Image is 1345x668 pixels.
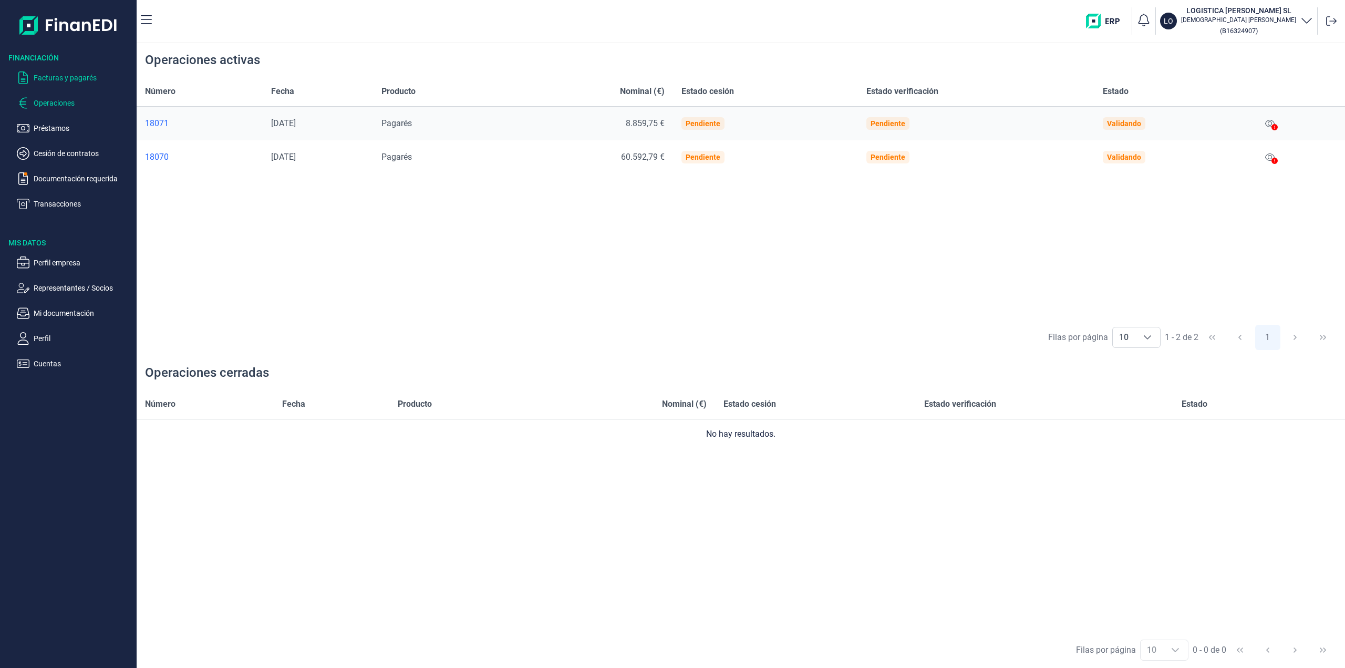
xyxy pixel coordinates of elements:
button: Préstamos [17,122,132,135]
small: Copiar cif [1220,27,1258,35]
div: Pendiente [871,153,905,161]
div: [DATE] [271,118,365,129]
p: Operaciones [34,97,132,109]
img: erp [1086,14,1127,28]
span: Estado verificación [924,398,996,410]
h3: LOGISTICA [PERSON_NAME] SL [1181,5,1296,16]
button: Next Page [1282,638,1308,663]
div: Pendiente [871,119,905,128]
p: Cesión de contratos [34,147,132,160]
p: Mi documentación [34,307,132,320]
span: 1 - 2 de 2 [1165,333,1198,342]
button: Page 1 [1255,325,1280,350]
div: [DATE] [271,152,365,162]
span: 0 - 0 de 0 [1193,646,1226,654]
span: Pagarés [381,118,412,128]
div: Choose [1163,640,1188,660]
div: Filas por página [1076,644,1136,656]
p: [DEMOGRAPHIC_DATA] [PERSON_NAME] [1181,16,1296,24]
button: Perfil [17,332,132,345]
button: Transacciones [17,198,132,210]
span: Estado [1103,85,1129,98]
div: Pendiente [686,153,720,161]
p: Transacciones [34,198,132,210]
p: Perfil [34,332,132,345]
p: Documentación requerida [34,172,132,185]
span: 60.592,79 € [621,152,665,162]
span: 8.859,75 € [626,118,665,128]
a: 18070 [145,152,254,162]
button: LOLOGISTICA [PERSON_NAME] SL[DEMOGRAPHIC_DATA] [PERSON_NAME](B16324907) [1160,5,1313,37]
p: Perfil empresa [34,256,132,269]
button: First Page [1199,325,1225,350]
div: Choose [1135,327,1160,347]
p: Cuentas [34,357,132,370]
span: Número [145,85,175,98]
span: Estado cesión [723,398,776,410]
span: Producto [398,398,432,410]
p: Préstamos [34,122,132,135]
button: Previous Page [1227,325,1253,350]
button: Next Page [1282,325,1308,350]
button: Documentación requerida [17,172,132,185]
span: Número [145,398,175,410]
div: No hay resultados. [145,428,1337,440]
span: Estado cesión [681,85,734,98]
img: Logo de aplicación [19,8,118,42]
button: Facturas y pagarés [17,71,132,84]
div: Pendiente [686,119,720,128]
div: Operaciones cerradas [145,364,269,381]
button: Last Page [1310,638,1336,663]
span: Pagarés [381,152,412,162]
span: Producto [381,85,416,98]
a: 18071 [145,118,254,129]
span: Nominal (€) [620,85,665,98]
button: Operaciones [17,97,132,109]
div: Validando [1107,153,1141,161]
button: First Page [1227,638,1253,663]
p: Facturas y pagarés [34,71,132,84]
button: Previous Page [1255,638,1280,663]
span: Nominal (€) [662,398,707,410]
button: Mi documentación [17,307,132,320]
div: Operaciones activas [145,52,260,68]
button: Last Page [1310,325,1336,350]
span: Fecha [282,398,305,410]
div: Validando [1107,119,1141,128]
p: Representantes / Socios [34,282,132,294]
div: Filas por página [1048,331,1108,344]
button: Representantes / Socios [17,282,132,294]
button: Cesión de contratos [17,147,132,160]
span: Fecha [271,85,294,98]
span: 10 [1113,327,1135,347]
button: Perfil empresa [17,256,132,269]
span: Estado verificación [866,85,938,98]
p: LO [1164,16,1173,26]
span: Estado [1182,398,1207,410]
button: Cuentas [17,357,132,370]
